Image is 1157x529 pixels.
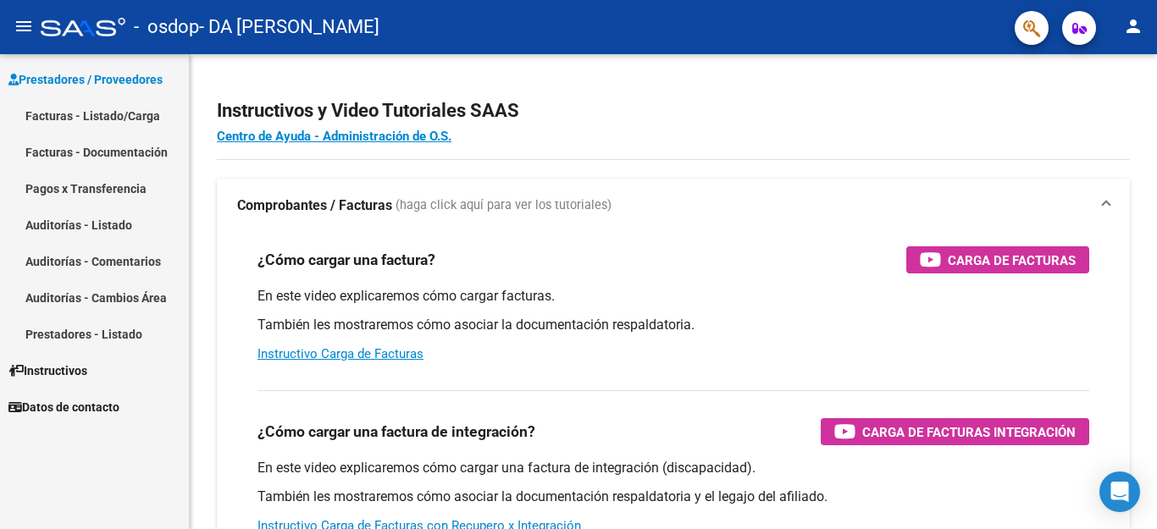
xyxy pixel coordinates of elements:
p: En este video explicaremos cómo cargar una factura de integración (discapacidad). [257,459,1089,477]
button: Carga de Facturas [906,246,1089,273]
p: En este video explicaremos cómo cargar facturas. [257,287,1089,306]
strong: Comprobantes / Facturas [237,196,392,215]
mat-expansion-panel-header: Comprobantes / Facturas (haga click aquí para ver los tutoriales) [217,179,1130,233]
span: Carga de Facturas Integración [862,422,1076,443]
span: Instructivos [8,361,87,380]
h2: Instructivos y Video Tutoriales SAAS [217,95,1130,127]
mat-icon: menu [14,16,34,36]
span: Carga de Facturas [948,250,1076,271]
div: Open Intercom Messenger [1099,471,1140,512]
span: - DA [PERSON_NAME] [199,8,379,46]
mat-icon: person [1123,16,1143,36]
p: También les mostraremos cómo asociar la documentación respaldatoria y el legajo del afiliado. [257,488,1089,506]
span: (haga click aquí para ver los tutoriales) [396,196,612,215]
h3: ¿Cómo cargar una factura? [257,248,435,272]
button: Carga de Facturas Integración [821,418,1089,445]
a: Instructivo Carga de Facturas [257,346,423,361]
a: Centro de Ayuda - Administración de O.S. [217,129,451,144]
span: Datos de contacto [8,398,119,416]
h3: ¿Cómo cargar una factura de integración? [257,420,535,444]
span: - osdop [134,8,199,46]
span: Prestadores / Proveedores [8,70,163,89]
p: También les mostraremos cómo asociar la documentación respaldatoria. [257,316,1089,334]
